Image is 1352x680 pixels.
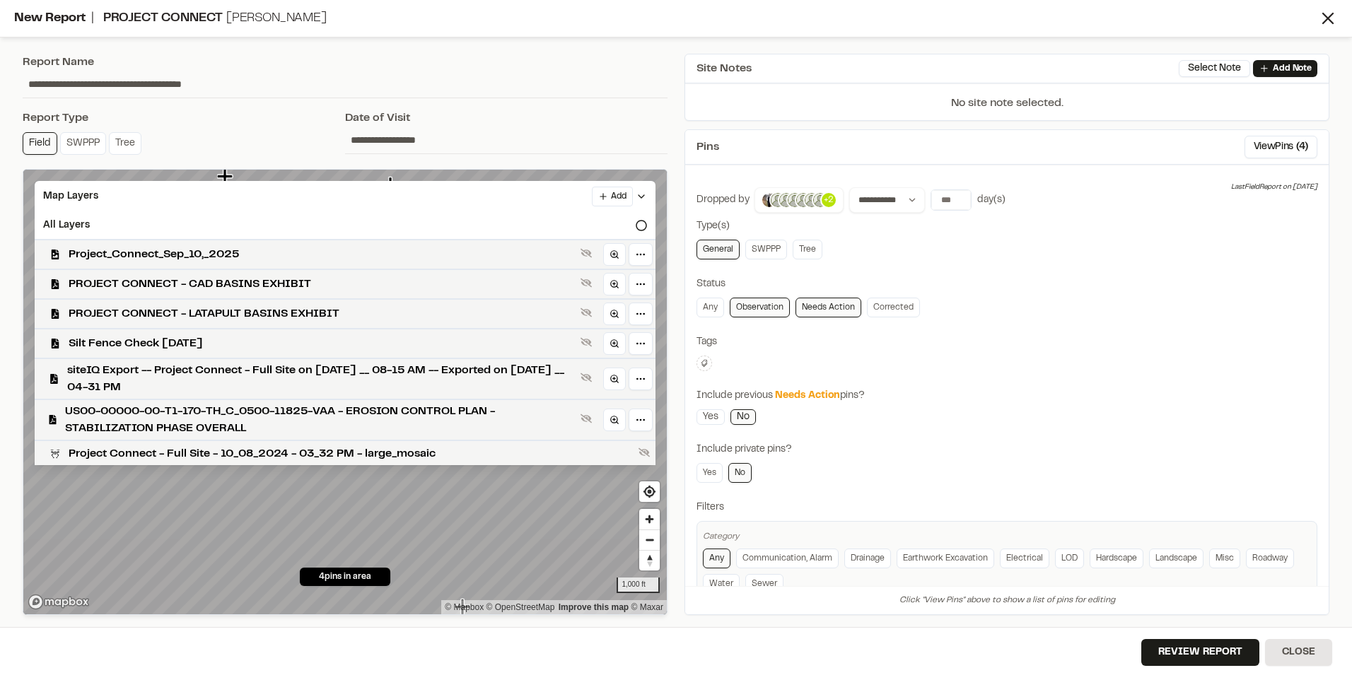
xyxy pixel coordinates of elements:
[603,243,626,266] a: Zoom to layer
[736,549,839,568] a: Communication, Alarm
[697,356,712,371] button: Edit Tags
[578,274,595,291] button: Show layer
[14,9,1318,28] div: New Report
[697,218,1317,234] div: Type(s)
[697,442,1317,457] div: Include private pins?
[1246,549,1294,568] a: Roadway
[592,187,633,206] button: Add
[1141,639,1259,666] button: Review Report
[67,362,575,396] span: siteIQ Export -- Project Connect - Full Site on [DATE] __ 08-15 AM -- Exported on [DATE] __ 04-31 PM
[69,305,575,322] span: PROJECT CONNECT - LATAPULT BASINS EXHIBIT
[559,602,629,612] a: Map feedback
[345,110,668,127] div: Date of Visit
[631,602,663,612] a: Maxar
[703,530,1311,543] div: Category
[697,334,1317,350] div: Tags
[69,246,575,263] span: Project_Connect_Sep_10,_2025
[1265,639,1332,666] button: Close
[103,13,223,24] span: Project Connect
[639,550,660,570] button: Reset bearing to north
[578,304,595,321] button: Show layer
[1209,549,1240,568] a: Misc
[639,551,660,570] span: Reset bearing to north
[778,192,795,209] img: Brandon Farrell
[1231,182,1317,193] div: Last Field Report on [DATE]
[786,192,803,209] img: Jacob
[977,192,1006,208] div: day(s)
[578,369,595,386] button: Show layer
[603,409,626,431] a: Zoom to layer
[697,60,752,77] span: Site Notes
[639,509,660,529] button: Zoom in
[69,445,633,462] span: Project Connect - Full Site - 10_08_2024 - 03_32 PM - large_mosaic
[636,444,653,461] button: Show layer
[769,192,786,209] img: Ryan Barnes
[697,463,723,483] a: Yes
[697,240,740,259] a: General
[603,368,626,390] a: Zoom to layer
[703,549,730,568] a: Any
[69,335,575,352] span: Silt Fence Check [DATE]
[1245,136,1317,158] button: ViewPins (4)
[69,276,575,293] span: PROJECT CONNECT - CAD BASINS EXHIBIT
[639,529,660,550] button: Zoom out
[23,170,667,614] canvas: Map
[824,194,834,206] p: +2
[455,598,473,616] div: Map marker
[844,549,891,568] a: Drainage
[217,168,235,186] div: Map marker
[1000,549,1049,568] a: Electrical
[697,276,1317,292] div: Status
[319,570,371,583] span: 4 pins in area
[754,187,844,213] button: +2
[730,298,790,317] a: Observation
[23,54,668,71] div: Report Name
[745,240,787,259] a: SWPPP
[730,409,756,425] a: No
[578,410,595,427] button: Show layer
[697,192,750,208] div: Dropped by
[745,574,783,594] a: Sewer
[383,176,401,194] div: Map marker
[867,298,920,317] a: Corrected
[603,332,626,355] a: Zoom to layer
[1149,549,1204,568] a: Landscape
[897,549,994,568] a: Earthwork Excavation
[1055,549,1084,568] a: LOD
[697,139,719,156] span: Pins
[703,574,740,594] a: Water
[728,463,752,483] a: No
[1179,60,1250,77] button: Select Note
[1296,139,1308,155] span: ( 4 )
[226,13,327,24] span: [PERSON_NAME]
[775,392,840,400] span: Needs Action
[697,409,725,425] a: Yes
[803,192,820,209] img: Tre Coleman
[639,481,660,502] button: Find my location
[603,303,626,325] a: Zoom to layer
[578,245,595,262] button: Show layer
[65,403,575,437] span: US00-00000-00-T1-170-TH_C_0500-11825-VAA - EROSION CONTROL PLAN - STABILIZATION PHASE OVERALL
[761,192,778,209] img: Edwin Stadsvold
[1090,549,1143,568] a: Hardscape
[812,192,829,209] img: Katie Johnson
[35,212,655,239] div: All Layers
[603,273,626,295] a: Zoom to layer
[578,334,595,351] button: Show layer
[23,110,345,127] div: Report Type
[486,602,555,612] a: OpenStreetMap
[697,500,1317,515] div: Filters
[697,388,1317,404] div: Include previous pins?
[796,298,861,317] a: Needs Action
[611,190,627,203] span: Add
[793,240,822,259] a: Tree
[445,602,484,612] a: Mapbox
[617,578,660,593] div: 1,000 ft
[685,95,1329,120] p: No site note selected.
[685,586,1329,614] div: Click "View Pins" above to show a list of pins for editing
[697,298,724,317] a: Any
[1273,62,1312,75] p: Add Note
